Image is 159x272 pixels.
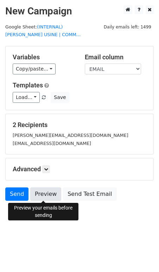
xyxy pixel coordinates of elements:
[101,23,154,31] span: Daily emails left: 1499
[5,24,81,38] small: Google Sheet:
[13,81,43,89] a: Templates
[13,141,91,146] small: [EMAIL_ADDRESS][DOMAIN_NAME]
[5,24,81,38] a: (INTERNAL) [PERSON_NAME] USINE | COMM...
[13,92,40,103] a: Load...
[124,238,159,272] iframe: Chat Widget
[5,187,28,201] a: Send
[63,187,116,201] a: Send Test Email
[13,133,128,138] small: [PERSON_NAME][EMAIL_ADDRESS][DOMAIN_NAME]
[13,121,146,129] h5: 2 Recipients
[101,24,154,29] a: Daily emails left: 1499
[8,203,78,220] div: Preview your emails before sending
[13,165,146,173] h5: Advanced
[13,64,56,74] a: Copy/paste...
[13,53,74,61] h5: Variables
[51,92,69,103] button: Save
[85,53,146,61] h5: Email column
[5,5,154,17] h2: New Campaign
[30,187,61,201] a: Preview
